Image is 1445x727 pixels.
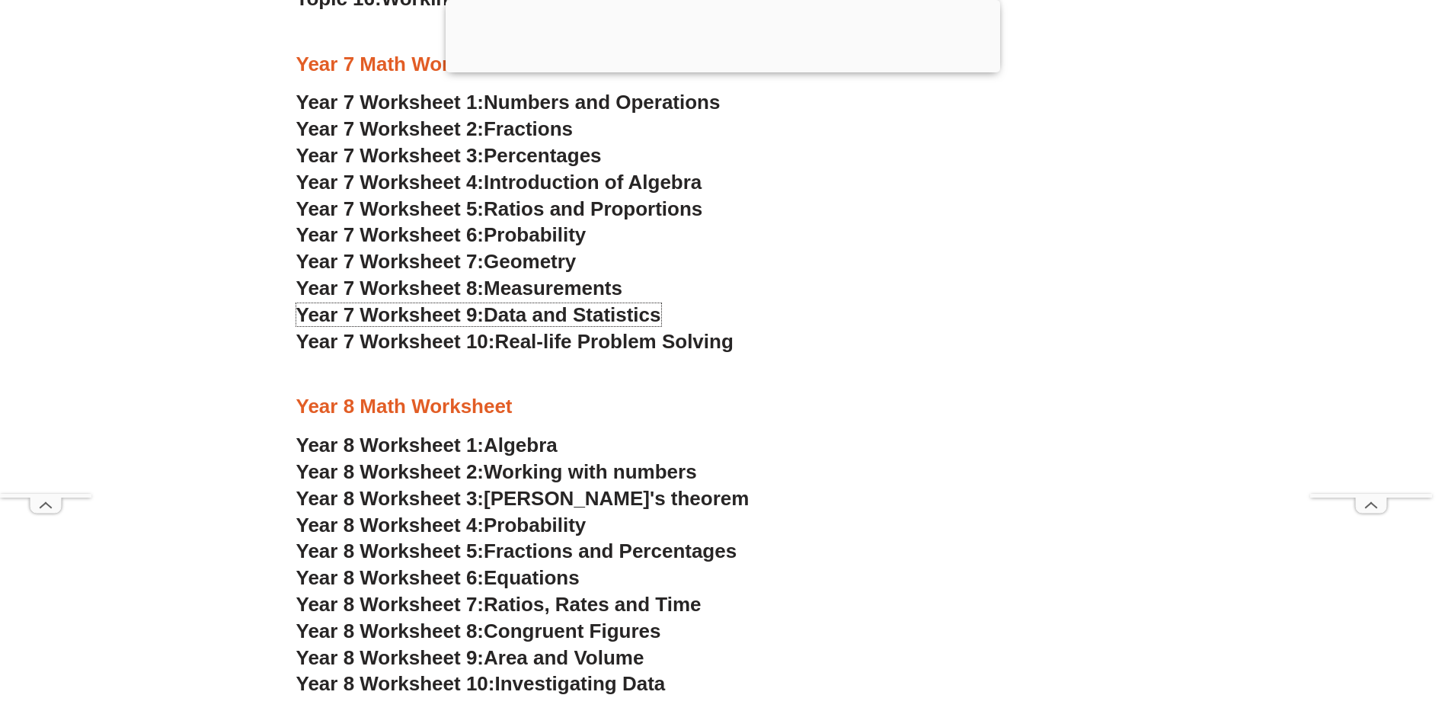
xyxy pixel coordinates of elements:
span: Year 7 Worksheet 5: [296,197,484,220]
h3: Year 8 Math Worksheet [296,394,1149,420]
a: Year 8 Worksheet 10:Investigating Data [296,672,666,695]
a: Year 7 Worksheet 10:Real-life Problem Solving [296,330,734,353]
span: Year 7 Worksheet 10: [296,330,495,353]
span: Measurements [484,277,622,299]
a: Year 8 Worksheet 4:Probability [296,514,587,536]
span: Year 8 Worksheet 3: [296,487,484,510]
span: Year 8 Worksheet 2: [296,460,484,483]
a: Year 7 Worksheet 9:Data and Statistics [296,303,661,326]
span: Fractions and Percentages [484,540,737,562]
span: Year 7 Worksheet 2: [296,117,484,140]
span: Year 8 Worksheet 4: [296,514,484,536]
span: Year 7 Worksheet 7: [296,250,484,273]
span: Year 7 Worksheet 4: [296,171,484,194]
span: Data and Statistics [484,303,661,326]
a: Year 8 Worksheet 7:Ratios, Rates and Time [296,593,702,616]
span: Year 8 Worksheet 6: [296,566,484,589]
span: Fractions [484,117,573,140]
a: Year 8 Worksheet 8:Congruent Figures [296,620,661,642]
span: Year 8 Worksheet 10: [296,672,495,695]
span: Year 7 Worksheet 6: [296,223,484,246]
a: Year 7 Worksheet 5:Ratios and Proportions [296,197,703,220]
span: Year 8 Worksheet 9: [296,646,484,669]
iframe: Chat Widget [1191,555,1445,727]
span: Year 7 Worksheet 3: [296,144,484,167]
a: Year 7 Worksheet 2:Fractions [296,117,573,140]
span: Numbers and Operations [484,91,720,114]
span: Introduction of Algebra [484,171,702,194]
span: Year 8 Worksheet 7: [296,593,484,616]
span: Working with numbers [484,460,697,483]
span: Probability [484,514,586,536]
span: Probability [484,223,586,246]
a: Year 7 Worksheet 1:Numbers and Operations [296,91,721,114]
a: Year 8 Worksheet 6:Equations [296,566,580,589]
span: Algebra [484,434,558,456]
span: Equations [484,566,580,589]
span: Year 7 Worksheet 8: [296,277,484,299]
a: Year 7 Worksheet 8:Measurements [296,277,622,299]
span: Year 8 Worksheet 8: [296,620,484,642]
span: Year 7 Worksheet 9: [296,303,484,326]
iframe: Advertisement [1310,37,1432,494]
span: Percentages [484,144,602,167]
a: Year 8 Worksheet 9:Area and Volume [296,646,644,669]
span: Geometry [484,250,576,273]
a: Year 7 Worksheet 3:Percentages [296,144,602,167]
a: Year 8 Worksheet 1:Algebra [296,434,558,456]
a: Year 7 Worksheet 7:Geometry [296,250,577,273]
h3: Year 7 Math Worksheets [296,52,1149,78]
span: Investigating Data [494,672,665,695]
span: Year 7 Worksheet 1: [296,91,484,114]
span: Year 8 Worksheet 1: [296,434,484,456]
span: [PERSON_NAME]'s theorem [484,487,749,510]
a: Year 8 Worksheet 3:[PERSON_NAME]'s theorem [296,487,750,510]
span: Area and Volume [484,646,644,669]
span: Year 8 Worksheet 5: [296,540,484,562]
a: Year 8 Worksheet 2:Working with numbers [296,460,697,483]
a: Year 8 Worksheet 5:Fractions and Percentages [296,540,737,562]
a: Year 7 Worksheet 4:Introduction of Algebra [296,171,702,194]
a: Year 7 Worksheet 6:Probability [296,223,587,246]
span: Congruent Figures [484,620,660,642]
span: Real-life Problem Solving [494,330,733,353]
span: Ratios and Proportions [484,197,702,220]
span: Ratios, Rates and Time [484,593,701,616]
